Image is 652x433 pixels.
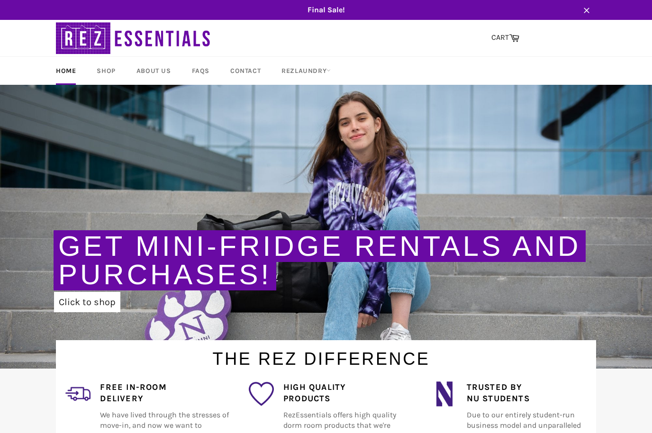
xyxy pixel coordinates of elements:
h1: The Rez Difference [46,340,596,371]
a: Click to shop [54,292,120,312]
img: RezEssentials [56,20,212,56]
a: RezLaundry [272,57,340,85]
img: northwestern_wildcats_tiny.png [432,381,457,406]
a: About Us [127,57,181,85]
img: delivery_2.png [65,381,91,406]
a: FAQs [182,57,219,85]
img: favorite_1.png [249,381,274,406]
a: CART [487,28,524,48]
h4: Free In-Room Delivery [100,381,229,405]
h4: High Quality Products [283,381,413,405]
a: Home [46,57,85,85]
a: Get Mini-Fridge Rentals and Purchases! [58,230,581,290]
h4: Trusted by NU Students [467,381,596,405]
a: Shop [87,57,125,85]
span: Final Sale! [46,5,606,15]
a: Contact [221,57,270,85]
